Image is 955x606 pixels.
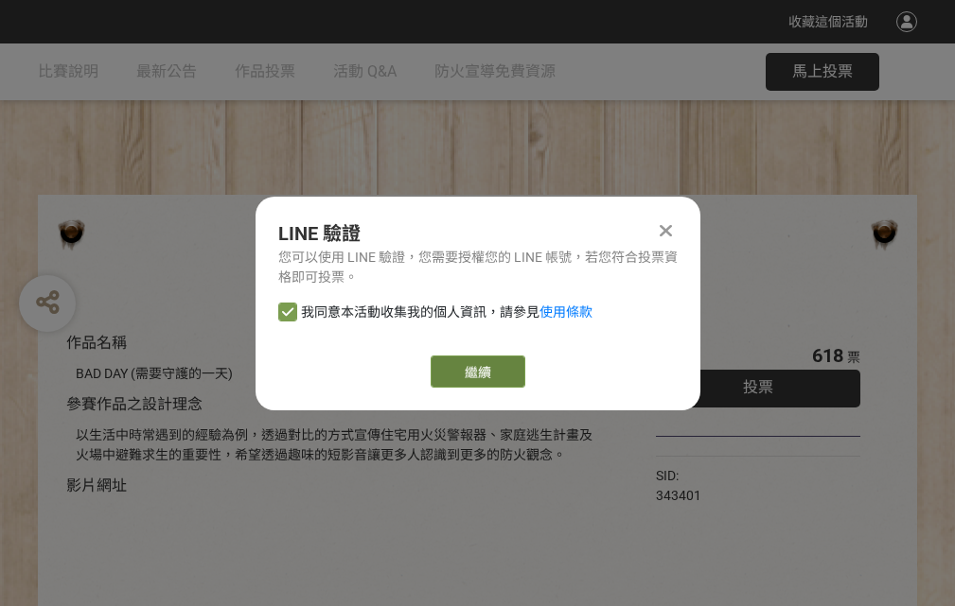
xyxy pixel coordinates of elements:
span: 我同意本活動收集我的個人資訊，請參見 [301,303,592,322]
span: 618 [812,344,843,367]
a: 使用條款 [539,304,592,320]
span: 馬上投票 [792,62,853,80]
a: 作品投票 [235,43,295,100]
a: 最新公告 [136,43,197,100]
span: SID: 343401 [656,468,701,503]
span: 參賽作品之設計理念 [66,395,203,413]
div: LINE 驗證 [278,219,678,248]
span: 防火宣導免費資源 [434,62,556,80]
span: 收藏這個活動 [788,14,868,29]
a: 繼續 [431,355,525,388]
a: 防火宣導免費資源 [434,43,556,100]
span: 票 [847,350,860,365]
span: 作品投票 [235,62,295,80]
span: 比賽說明 [38,62,98,80]
div: 您可以使用 LINE 驗證，您需要授權您的 LINE 帳號，若您符合投票資格即可投票。 [278,248,678,287]
button: 馬上投票 [766,53,879,91]
div: 以生活中時常遇到的經驗為例，透過對比的方式宣傳住宅用火災警報器、家庭逃生計畫及火場中避難求生的重要性，希望透過趣味的短影音讓更多人認識到更多的防火觀念。 [76,425,599,465]
span: 最新公告 [136,62,197,80]
iframe: Facebook Share [706,466,801,485]
div: BAD DAY (需要守護的一天) [76,364,599,384]
a: 活動 Q&A [333,43,397,100]
span: 投票 [743,378,773,396]
span: 作品名稱 [66,334,127,352]
a: 比賽說明 [38,43,98,100]
span: 活動 Q&A [333,62,397,80]
span: 影片網址 [66,476,127,494]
